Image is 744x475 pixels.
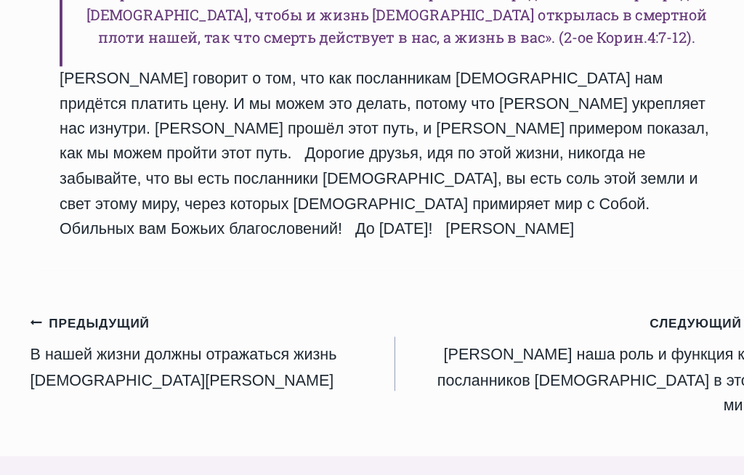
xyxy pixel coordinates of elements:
[84,305,372,370] a: ПредыдущийB нашей жизни должны отражаться жизнь [DEMOGRAPHIC_DATA][PERSON_NAME]
[573,308,660,324] small: Следующий
[84,308,178,324] small: Предыдущий
[84,305,660,390] nav: Записи
[372,305,660,390] a: Следующий[PERSON_NAME] наша роль и функция как посланников [DEMOGRAPHIC_DATA] в этом мире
